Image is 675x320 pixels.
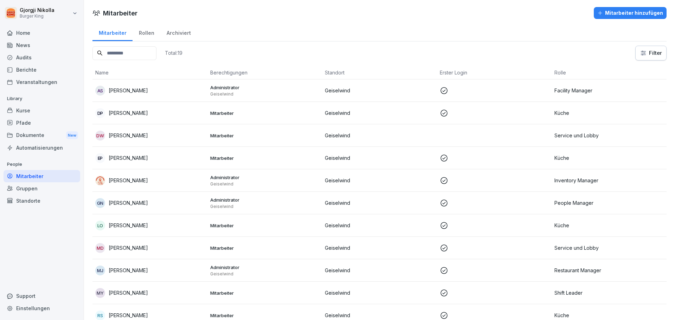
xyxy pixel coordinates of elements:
p: [PERSON_NAME] [109,222,148,229]
p: [PERSON_NAME] [109,244,148,252]
div: Support [4,290,80,302]
a: Einstellungen [4,302,80,314]
div: MJ [95,266,105,275]
th: Standort [322,66,437,79]
p: Administrator [210,84,320,91]
p: People Manager [554,199,664,207]
p: Geiselwind [325,244,434,252]
p: Administrator [210,264,320,270]
a: Automatisierungen [4,142,80,154]
p: [PERSON_NAME] [109,267,148,274]
button: Filter [636,46,666,60]
p: Mitarbeiter [210,222,320,229]
p: Mitarbeiter [210,290,320,296]
th: Name [92,66,207,79]
p: Mitarbeiter [210,245,320,251]
p: Mitarbeiter [210,132,320,139]
div: Mitarbeiter hinzufügen [597,9,663,17]
th: Rolle [552,66,667,79]
p: Geiselwind [325,267,434,274]
p: Geiselwind [325,199,434,207]
p: Geiselwind [210,271,320,277]
a: Berichte [4,64,80,76]
p: [PERSON_NAME] [109,289,148,296]
a: Standorte [4,195,80,207]
p: Geiselwind [210,91,320,97]
a: Mitarbeiter [92,23,133,41]
p: Geiselwind [325,177,434,184]
a: DokumenteNew [4,129,80,142]
a: Archiviert [160,23,197,41]
p: [PERSON_NAME] [109,154,148,162]
div: GN [95,198,105,208]
th: Berechtigungen [207,66,322,79]
p: Service und Lobby [554,132,664,139]
div: Dokumente [4,129,80,142]
a: Mitarbeiter [4,170,80,182]
a: Kurse [4,104,80,117]
div: Filter [640,50,662,57]
button: Mitarbeiter hinzufügen [594,7,667,19]
p: Service und Lobby [554,244,664,252]
p: Geiselwind [325,132,434,139]
p: Inventory Manager [554,177,664,184]
h1: Mitarbeiter [103,8,137,18]
a: News [4,39,80,51]
p: Restaurant Manager [554,267,664,274]
p: [PERSON_NAME] [109,109,148,117]
p: Geiselwind [210,204,320,209]
p: [PERSON_NAME] [109,87,148,94]
p: Gjorgji Nikolla [20,7,54,13]
div: DP [95,108,105,118]
p: Burger King [20,14,54,19]
p: Küche [554,312,664,319]
a: Home [4,27,80,39]
p: Shift Leader [554,289,664,296]
a: Veranstaltungen [4,76,80,88]
p: Geiselwind [325,154,434,162]
p: Küche [554,109,664,117]
p: Administrator [210,197,320,203]
p: Küche [554,154,664,162]
a: Pfade [4,117,80,129]
a: Rollen [133,23,160,41]
p: Facility Manager [554,87,664,94]
p: [PERSON_NAME] [109,199,148,207]
th: Erster Login [437,66,552,79]
a: Audits [4,51,80,64]
div: LO [95,221,105,230]
div: AS [95,86,105,96]
p: Geiselwind [325,289,434,296]
p: Mitarbeiter [210,155,320,161]
p: [PERSON_NAME] [109,177,148,184]
p: Mitarbeiter [210,110,320,116]
img: zt7mqto6juoxai3cqb908f13.png [95,176,105,185]
a: Gruppen [4,182,80,195]
p: [PERSON_NAME] [109,132,148,139]
p: [PERSON_NAME] [109,312,148,319]
p: Total: 19 [165,50,182,56]
p: Geiselwind [210,181,320,187]
p: Geiselwind [325,87,434,94]
p: Mitarbeiter [210,312,320,319]
div: DW [95,131,105,141]
p: Geiselwind [325,222,434,229]
p: Geiselwind [325,312,434,319]
p: Küche [554,222,664,229]
div: MD [95,243,105,253]
div: New [66,131,78,139]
